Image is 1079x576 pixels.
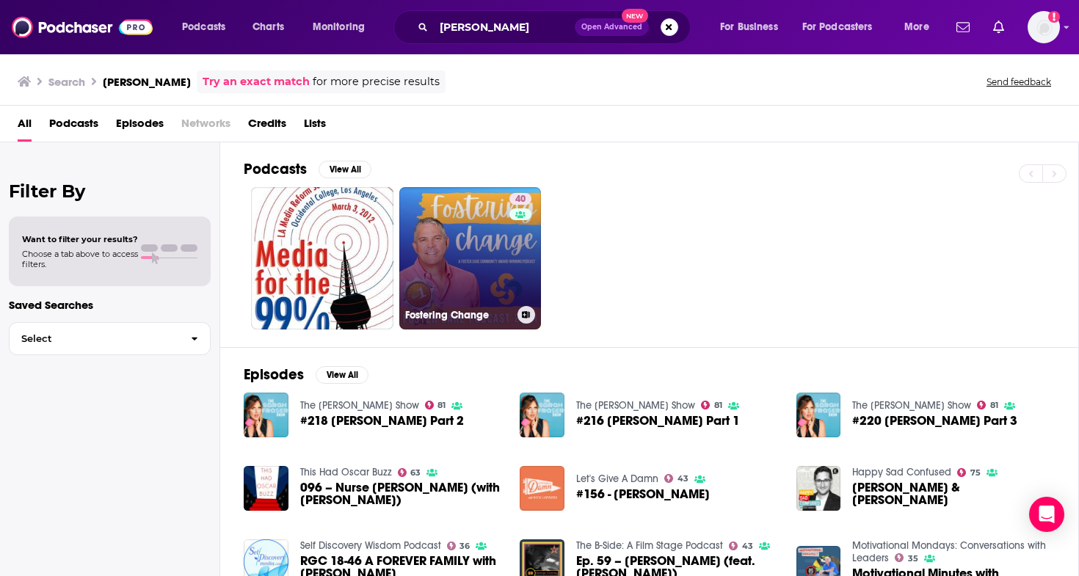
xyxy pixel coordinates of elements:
[399,187,542,329] a: 40Fostering Change
[203,73,310,90] a: Try an exact match
[300,539,441,552] a: Self Discovery Wisdom Podcast
[714,402,722,409] span: 81
[796,393,841,437] img: #220 Rob Scheer Part 3
[181,112,230,142] span: Networks
[990,402,998,409] span: 81
[103,75,191,89] h3: [PERSON_NAME]
[576,415,740,427] a: #216 Rob Scheer Part 1
[116,112,164,142] a: Episodes
[894,15,948,39] button: open menu
[852,415,1017,427] span: #220 [PERSON_NAME] Part 3
[852,481,1055,506] a: Rob Huebel & Paul Scheer
[742,543,753,550] span: 43
[300,466,392,478] a: This Had Oscar Buzz
[904,17,929,37] span: More
[793,15,894,39] button: open menu
[576,539,723,552] a: The B-Side: A Film Stage Podcast
[407,10,705,44] div: Search podcasts, credits, & more...
[244,466,288,511] img: 096 – Nurse Betty (with Rob Scheer)
[12,13,153,41] a: Podchaser - Follow, Share and Rate Podcasts
[244,160,371,178] a: PodcastsView All
[515,192,526,207] span: 40
[908,555,918,562] span: 35
[398,468,421,477] a: 63
[977,401,998,409] a: 81
[300,415,464,427] span: #218 [PERSON_NAME] Part 2
[520,466,564,511] img: #156 - Rob Scheer
[313,17,365,37] span: Monitoring
[852,539,1046,564] a: Motivational Mondays: Conversations with Leaders
[852,481,1055,506] span: [PERSON_NAME] & [PERSON_NAME]
[9,322,211,355] button: Select
[701,401,722,409] a: 81
[244,365,368,384] a: EpisodesView All
[1028,11,1060,43] button: Show profile menu
[802,17,873,37] span: For Podcasters
[18,112,32,142] a: All
[987,15,1010,40] a: Show notifications dropdown
[729,542,753,550] a: 43
[319,161,371,178] button: View All
[425,401,446,409] a: 81
[300,399,419,412] a: The Sarah Fraser Show
[244,365,304,384] h2: Episodes
[1029,497,1064,532] div: Open Intercom Messenger
[410,470,421,476] span: 63
[520,393,564,437] img: #216 Rob Scheer Part 1
[316,366,368,384] button: View All
[243,15,293,39] a: Charts
[304,112,326,142] a: Lists
[434,15,575,39] input: Search podcasts, credits, & more...
[576,488,710,500] span: #156 - [PERSON_NAME]
[9,181,211,202] h2: Filter By
[248,112,286,142] a: Credits
[48,75,85,89] h3: Search
[313,73,440,90] span: for more precise results
[22,234,138,244] span: Want to filter your results?
[852,466,951,478] a: Happy Sad Confused
[664,474,689,483] a: 43
[459,543,470,550] span: 36
[796,466,841,511] img: Rob Huebel & Paul Scheer
[710,15,796,39] button: open menu
[576,473,658,485] a: Let's Give A Damn
[677,475,689,482] span: 43
[244,160,307,178] h2: Podcasts
[970,470,981,476] span: 75
[447,542,471,550] a: 36
[9,298,211,312] p: Saved Searches
[300,481,503,506] span: 096 – Nurse [PERSON_NAME] (with [PERSON_NAME])
[895,553,918,562] a: 35
[622,9,648,23] span: New
[172,15,244,39] button: open menu
[575,18,649,36] button: Open AdvancedNew
[1028,11,1060,43] span: Logged in as harrycunnane
[720,17,778,37] span: For Business
[951,15,976,40] a: Show notifications dropdown
[509,193,531,205] a: 40
[253,17,284,37] span: Charts
[49,112,98,142] span: Podcasts
[982,76,1056,88] button: Send feedback
[1048,11,1060,23] svg: Add a profile image
[1028,11,1060,43] img: User Profile
[576,488,710,500] a: #156 - Rob Scheer
[405,309,512,321] h3: Fostering Change
[957,468,981,477] a: 75
[437,402,446,409] span: 81
[302,15,384,39] button: open menu
[576,399,695,412] a: The Sarah Fraser Show
[852,399,971,412] a: The Sarah Fraser Show
[22,249,138,269] span: Choose a tab above to access filters.
[244,393,288,437] img: #218 Rob Scheer Part 2
[576,415,740,427] span: #216 [PERSON_NAME] Part 1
